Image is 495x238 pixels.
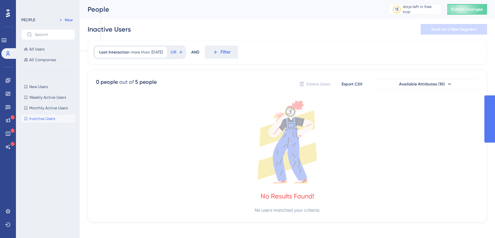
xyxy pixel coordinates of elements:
span: Available Attributes (10) [399,81,445,87]
span: Filter [220,48,231,56]
button: Available Attributes (10) [372,79,479,89]
span: OR [171,50,176,55]
button: OR [170,47,184,58]
div: PEOPLE [21,17,35,23]
div: AND [191,46,200,59]
div: out of [119,78,134,86]
button: Filter [205,46,238,59]
button: All Users [21,45,75,53]
span: Weekly Active Users [29,95,66,100]
button: Save as a New Segment [421,24,487,35]
input: Search [35,32,69,37]
span: more than [131,50,150,55]
div: No Results Found! [261,191,314,201]
span: Export CSV [342,81,363,87]
span: All Users [29,47,44,52]
div: 5 people [135,78,157,86]
button: New [56,16,75,24]
span: [DATE] [151,50,163,55]
span: Delete Users [306,81,330,87]
button: Publish Changes [447,4,487,15]
button: All Companies [21,56,75,64]
div: days left in free trial [403,4,440,15]
div: No users matched your criteria. [255,206,320,214]
div: 0 people [96,78,118,86]
span: All Companies [29,57,56,62]
button: Weekly Active Users [21,93,75,101]
button: New Users [21,83,75,91]
div: Inactive Users [88,25,131,34]
span: Publish Changes [451,7,483,12]
iframe: UserGuiding AI Assistant Launcher [467,212,487,232]
div: People [88,5,372,14]
span: New [65,17,73,23]
span: Monthly Active Users [29,105,68,111]
button: Export CSV [335,79,369,89]
span: New Users [29,84,48,89]
div: 13 [395,7,398,12]
button: Monthly Active Users [21,104,75,112]
button: Delete Users [298,79,331,89]
button: Inactive Users [21,115,75,123]
span: Inactive Users [29,116,55,121]
span: Last Interaction [99,50,129,55]
span: Save as a New Segment [431,27,477,32]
